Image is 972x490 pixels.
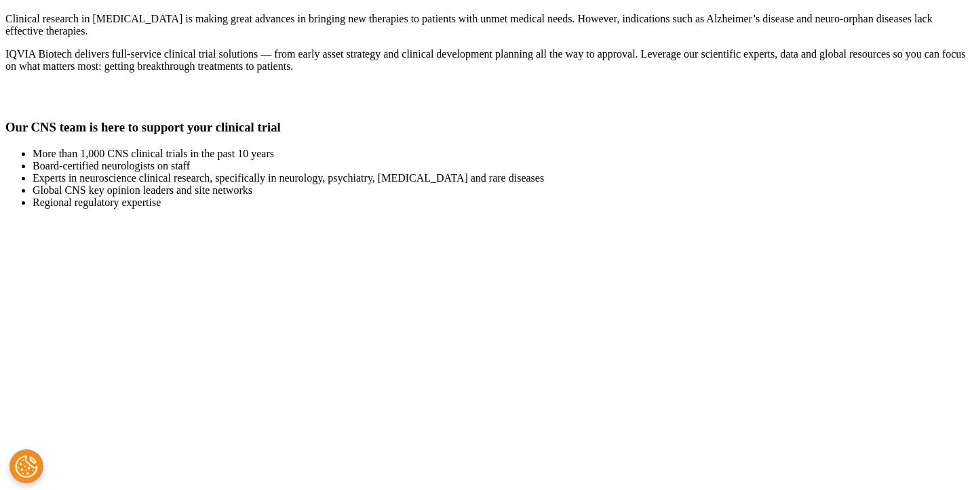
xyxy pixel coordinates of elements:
[5,13,967,37] p: Clinical research in [MEDICAL_DATA] is making great advances in bringing new therapies to patient...
[33,160,967,172] li: Board-certified neurologists on staff
[5,48,967,73] p: IQVIA Biotech delivers full-service clinical trial solutions — from early asset strategy and clin...
[33,172,967,184] li: Experts in neuroscience clinical research, specifically in neurology, psychiatry, [MEDICAL_DATA] ...
[33,184,967,197] li: Global CNS key opinion leaders and site networks
[33,197,967,209] li: Regional regulatory expertise
[33,148,967,160] li: More than 1,000 CNS clinical trials in the past 10 years
[5,120,967,135] h3: Our CNS team is here to support your clinical trial
[9,449,43,483] button: Cookies Settings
